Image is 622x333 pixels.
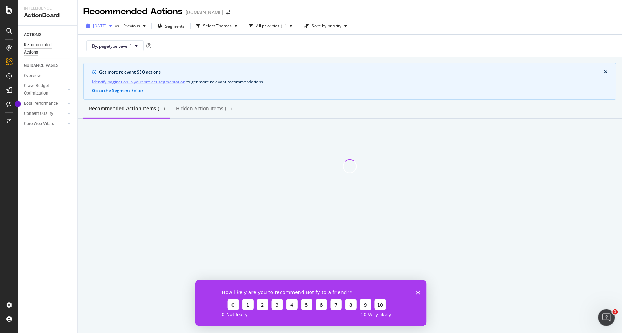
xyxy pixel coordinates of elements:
[83,63,616,100] div: info banner
[193,20,240,32] button: Select Themes
[24,110,53,117] div: Content Quality
[24,12,72,20] div: ActionBoard
[176,105,232,112] div: Hidden Action Items (...)
[603,68,609,76] button: close banner
[312,24,341,28] div: Sort: by priority
[226,10,230,15] div: arrow-right-arrow-left
[613,309,618,315] span: 1
[93,23,106,29] span: 2025 Jul. 25th
[83,6,183,18] div: Recommended Actions
[256,24,279,28] div: All priorities
[24,100,65,107] a: Bots Performance
[15,101,21,107] div: Tooltip anchor
[99,69,604,75] div: Get more relevant SEO actions
[92,43,132,49] span: By: pagetype Level 1
[24,6,72,12] div: Intelligence
[598,309,615,326] iframe: Intercom live chat
[24,31,41,39] div: ACTIONS
[24,82,65,97] a: Crawl Budget Optimization
[24,72,72,79] a: Overview
[203,24,232,28] div: Select Themes
[89,105,165,112] div: Recommended Action Items (...)
[24,120,65,127] a: Core Web Vitals
[92,78,185,85] a: Identify pagination in your project segmentation
[115,23,120,29] span: vs
[246,20,295,32] button: All priorities(...)
[120,20,148,32] button: Previous
[154,20,187,32] button: Segments
[24,100,58,107] div: Bots Performance
[24,72,41,79] div: Overview
[24,82,61,97] div: Crawl Budget Optimization
[86,40,144,51] button: By: pagetype Level 1
[24,62,72,69] a: GUIDANCE PAGES
[92,78,608,85] div: to get more relevant recommendations .
[24,120,54,127] div: Core Web Vitals
[92,88,143,93] button: Go to the Segment Editor
[24,110,65,117] a: Content Quality
[24,62,58,69] div: GUIDANCE PAGES
[120,23,140,29] span: Previous
[301,20,350,32] button: Sort: by priority
[24,31,72,39] a: ACTIONS
[83,20,115,32] button: [DATE]
[281,24,287,28] div: ( ... )
[186,9,223,16] div: [DOMAIN_NAME]
[24,41,66,56] div: Recommended Actions
[195,280,427,326] iframe: Survey from Botify
[165,23,185,29] span: Segments
[24,41,72,56] a: Recommended Actions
